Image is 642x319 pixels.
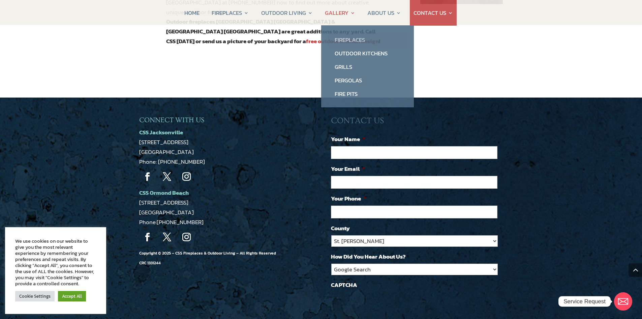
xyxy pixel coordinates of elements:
[139,116,204,124] span: CONNECT WITH US
[58,291,86,301] a: Accept All
[328,47,407,60] a: Outdoor Kitchens
[159,168,176,185] a: Follow on X
[166,17,380,46] strong: Outdoor fireplaces [GEOGRAPHIC_DATA] [GEOGRAPHIC_DATA] & [GEOGRAPHIC_DATA] [GEOGRAPHIC_DATA] are ...
[331,195,366,202] label: Your Phone
[139,198,188,207] a: [STREET_ADDRESS]
[139,250,276,266] span: Copyright © 2025 – CSS Fireplaces & Outdoor Living – All Rights Reserved
[331,253,406,260] label: How Did You Hear About Us?
[139,157,205,166] a: Phone: [PHONE_NUMBER]
[159,229,176,246] a: Follow on X
[328,33,407,47] a: Fireplaces
[328,60,407,74] a: Grills
[614,292,632,311] a: Email
[15,291,55,301] a: Cookie Settings
[139,168,156,185] a: Follow on Facebook
[331,135,365,143] label: Your Name
[139,218,204,227] span: Phone:
[178,168,195,185] a: Follow on Instagram
[328,87,407,101] a: Fire Pits
[331,224,350,232] label: County
[331,281,357,289] label: CAPTCHA
[139,260,161,266] span: CRC 1331244
[139,138,188,147] a: [STREET_ADDRESS]
[331,165,365,172] label: Your Email
[139,229,156,246] a: Follow on Facebook
[328,74,407,87] a: Pergolas
[139,128,183,137] a: CSS Jacksonville
[306,37,379,46] a: free outdoor kitchen design
[331,116,503,129] h3: CONTACT US
[178,229,195,246] a: Follow on Instagram
[15,238,96,287] div: We use cookies on our website to give you the most relevant experience by remembering your prefer...
[157,218,204,227] a: [PHONE_NUMBER]
[139,148,194,156] a: [GEOGRAPHIC_DATA]
[139,208,194,217] a: [GEOGRAPHIC_DATA]
[331,292,433,318] iframe: reCAPTCHA
[139,188,189,197] a: CSS Ormond Beach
